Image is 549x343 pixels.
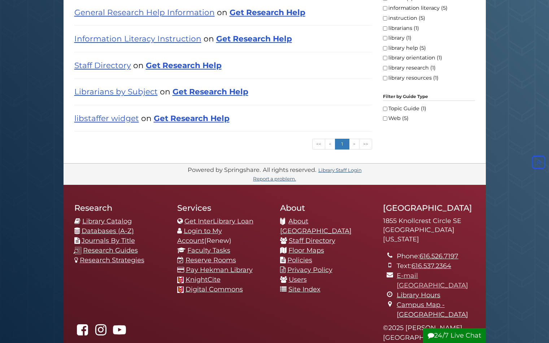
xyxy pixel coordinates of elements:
[397,272,468,289] a: E-mail [GEOGRAPHIC_DATA]
[383,74,475,82] label: library resources (1)
[419,252,458,260] a: 616.526.7197
[383,104,475,113] label: Topic Guide (1)
[74,247,81,254] img: research-guides-icon-white_37x37.png
[74,87,158,96] a: Librarians by Subject
[383,93,475,101] legend: Filter by Guide Type
[383,4,475,12] label: information literacy (5)
[383,66,387,70] input: library research (1)
[186,276,221,284] a: KnightCite
[397,291,440,299] a: Library Hours
[383,323,475,343] p: © 2025 [PERSON_NAME][GEOGRAPHIC_DATA]
[287,256,312,264] a: Policies
[80,256,144,264] a: Research Strategies
[154,113,230,123] a: Get Research Help
[186,266,253,274] a: Pay Hekman Library
[82,217,132,225] a: Library Catalog
[530,159,547,166] a: Back to Top
[177,203,269,213] h2: Services
[383,36,387,40] input: library (1)
[423,328,486,343] button: 24/7 Live Chat
[325,139,335,150] a: <
[335,139,349,150] a: 1
[383,14,475,22] label: instruction (5)
[204,34,214,43] span: on
[383,24,475,32] label: librarians (1)
[253,176,296,182] a: Report a problem.
[383,114,475,122] label: Web (5)
[383,54,475,62] label: library orientation (1)
[184,217,253,225] a: Get InterLibrary Loan
[74,34,201,43] a: Information Literacy Instruction
[133,61,144,70] span: on
[383,34,475,42] label: library (1)
[186,256,236,264] a: Reserve Rooms
[217,8,227,17] span: on
[349,139,360,150] a: >
[383,203,475,213] h2: [GEOGRAPHIC_DATA]
[93,328,109,336] a: hekmanlibrary on Instagram
[288,285,321,293] a: Site Index
[177,226,269,246] li: (Renew)
[287,266,332,274] a: Privacy Policy
[397,261,475,271] li: Text:
[383,16,387,21] input: instruction (5)
[383,217,475,244] address: 1855 Knollcrest Circle SE [GEOGRAPHIC_DATA][US_STATE]
[177,227,222,245] a: Login to My Account
[216,34,292,43] a: Get Research Help
[262,166,317,173] div: All rights reserved.
[383,6,387,10] input: information literacy (5)
[177,286,184,293] img: Calvin favicon logo
[359,139,372,150] a: >>
[160,87,170,96] span: on
[383,56,387,60] input: library orientation (1)
[82,237,135,245] a: Journals By Title
[397,301,468,318] a: Campus Map - [GEOGRAPHIC_DATA]
[74,8,215,17] a: General Research Help Information
[383,46,387,50] input: library help (5)
[74,328,91,336] a: Hekman Library on Facebook
[74,203,166,213] h2: Research
[312,139,372,150] ul: Search Pagination
[288,246,324,254] a: Floor Maps
[111,328,128,336] a: Hekman Library on YouTube
[383,26,387,31] input: librarians (1)
[186,285,243,293] a: Digital Commons
[280,217,352,235] a: About [GEOGRAPHIC_DATA]
[383,116,387,121] input: Web (5)
[187,246,230,254] a: Faculty Tasks
[74,113,139,123] a: libstaffer widget
[397,251,475,261] li: Phone:
[83,246,138,254] a: Research Guides
[177,277,184,283] img: Calvin favicon logo
[289,276,307,284] a: Users
[383,44,475,52] label: library help (5)
[187,166,262,173] div: Powered by Springshare.
[383,76,387,80] input: library resources (1)
[74,61,131,70] a: Staff Directory
[173,87,248,96] a: Get Research Help
[230,8,305,17] a: Get Research Help
[146,61,222,70] a: Get Research Help
[383,64,475,72] label: library research (1)
[411,262,451,270] a: 616.537.2364
[289,237,335,245] a: Staff Directory
[312,139,325,150] a: <<
[141,113,152,123] span: on
[280,203,372,213] h2: About
[82,227,134,235] a: Databases (A-Z)
[318,167,362,173] a: Library Staff Login
[383,107,387,111] input: Topic Guide (1)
